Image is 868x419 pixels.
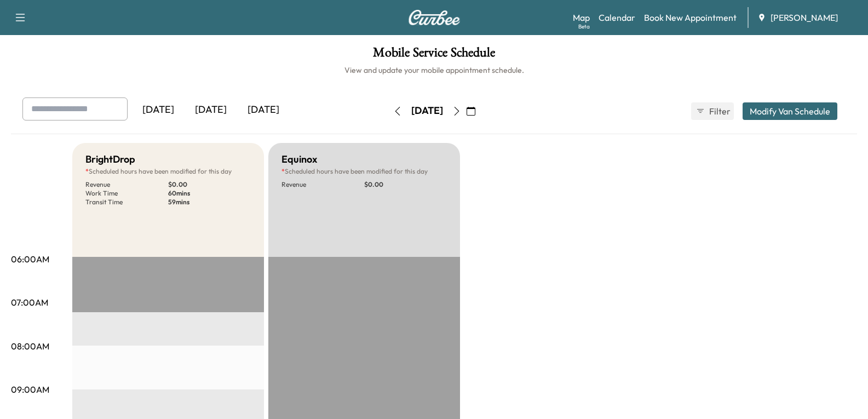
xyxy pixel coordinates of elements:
button: Filter [691,102,734,120]
p: Scheduled hours have been modified for this day [281,167,447,176]
p: Scheduled hours have been modified for this day [85,167,251,176]
h1: Mobile Service Schedule [11,46,857,65]
div: [DATE] [237,97,290,123]
div: [DATE] [185,97,237,123]
p: Revenue [85,180,168,189]
p: Transit Time [85,198,168,206]
a: MapBeta [573,11,590,24]
div: [DATE] [132,97,185,123]
h5: BrightDrop [85,152,135,167]
p: 60 mins [168,189,251,198]
a: Calendar [599,11,635,24]
button: Modify Van Schedule [743,102,837,120]
p: 59 mins [168,198,251,206]
p: 07:00AM [11,296,48,309]
h5: Equinox [281,152,317,167]
img: Curbee Logo [408,10,461,25]
h6: View and update your mobile appointment schedule. [11,65,857,76]
a: Book New Appointment [644,11,737,24]
div: Beta [578,22,590,31]
p: 08:00AM [11,340,49,353]
p: Work Time [85,189,168,198]
p: Revenue [281,180,364,189]
p: $ 0.00 [168,180,251,189]
p: 09:00AM [11,383,49,396]
div: [DATE] [411,104,443,118]
p: 06:00AM [11,252,49,266]
span: Filter [709,105,729,118]
span: [PERSON_NAME] [771,11,838,24]
p: $ 0.00 [364,180,447,189]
